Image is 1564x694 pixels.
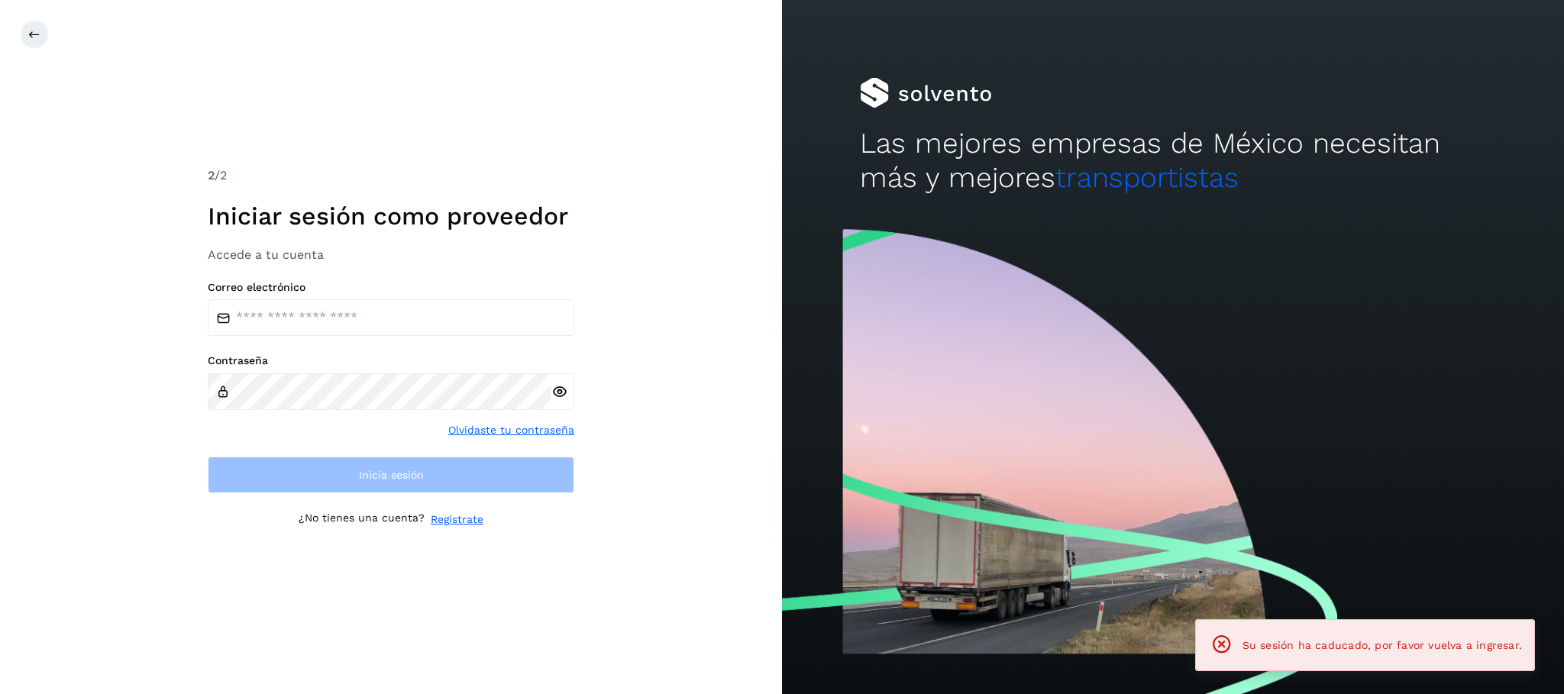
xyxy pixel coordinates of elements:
[299,512,425,528] p: ¿No tienes una cuenta?
[1242,639,1522,651] span: Su sesión ha caducado, por favor vuelva a ingresar.
[208,281,574,294] label: Correo electrónico
[208,354,574,367] label: Contraseña
[208,166,574,185] div: /2
[208,202,574,231] h1: Iniciar sesión como proveedor
[448,422,574,438] a: Olvidaste tu contraseña
[208,168,215,182] span: 2
[359,470,424,480] span: Inicia sesión
[431,512,483,528] a: Regístrate
[1055,161,1239,194] span: transportistas
[208,457,574,493] button: Inicia sesión
[208,247,574,262] h3: Accede a tu cuenta
[860,127,1485,195] h2: Las mejores empresas de México necesitan más y mejores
